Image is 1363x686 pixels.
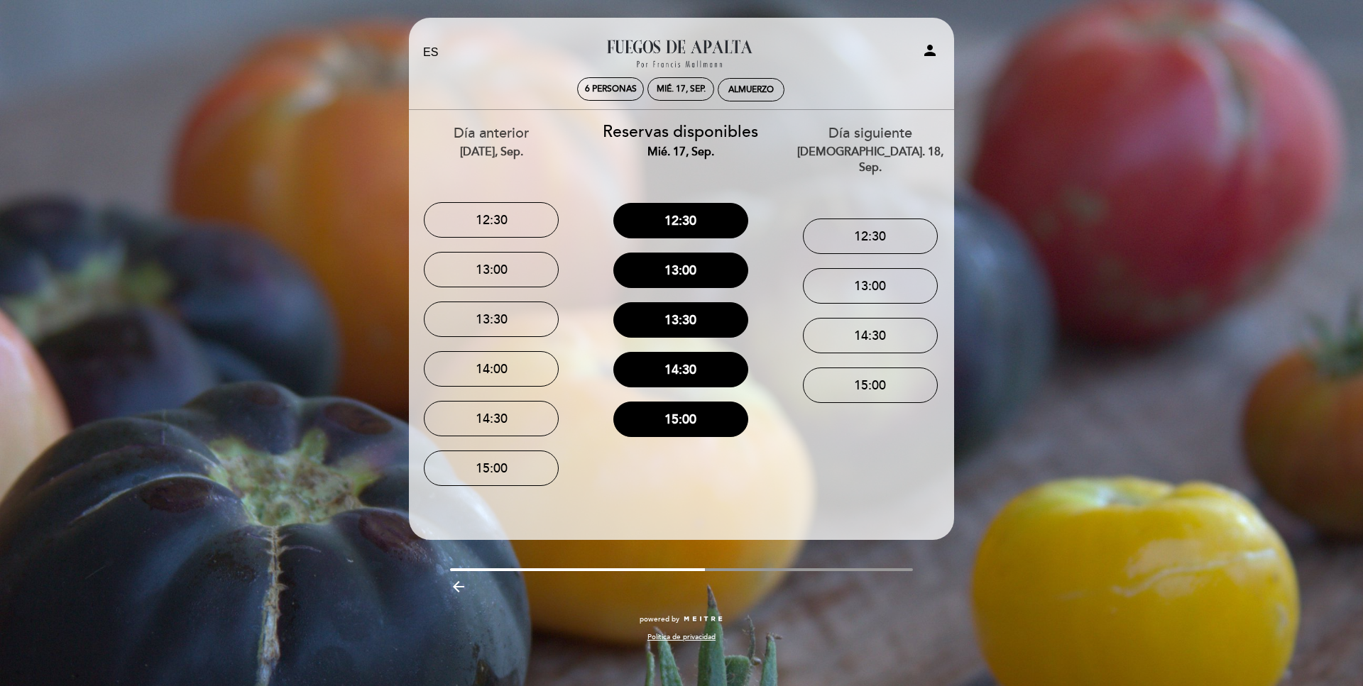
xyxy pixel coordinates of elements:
a: powered by [640,614,723,624]
i: person [921,42,938,59]
button: 14:00 [424,351,559,387]
button: 13:30 [613,302,748,338]
a: Fuegos de Apalta [592,33,770,72]
button: 12:30 [613,203,748,238]
div: [DATE], sep. [407,144,576,160]
button: 14:30 [424,401,559,436]
a: Política de privacidad [647,632,716,642]
div: Almuerzo [728,84,774,95]
div: Día siguiente [786,123,954,176]
img: MEITRE [683,616,723,623]
button: 13:30 [424,301,559,337]
button: 13:00 [424,252,559,287]
button: 13:00 [613,253,748,288]
span: powered by [640,614,679,624]
i: arrow_backward [450,578,467,595]
button: 14:30 [613,352,748,387]
button: 15:00 [803,367,938,403]
div: [DEMOGRAPHIC_DATA]. 18, sep. [786,144,954,177]
button: 15:00 [613,402,748,437]
div: Reservas disponibles [597,121,765,160]
button: person [921,42,938,64]
button: 15:00 [424,450,559,486]
button: 14:30 [803,318,938,353]
span: 6 personas [585,84,637,94]
button: 12:30 [424,202,559,238]
button: 13:00 [803,268,938,304]
div: mié. 17, sep. [657,84,706,94]
div: mié. 17, sep. [597,144,765,160]
button: 12:30 [803,218,938,254]
div: Día anterior [407,123,576,160]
